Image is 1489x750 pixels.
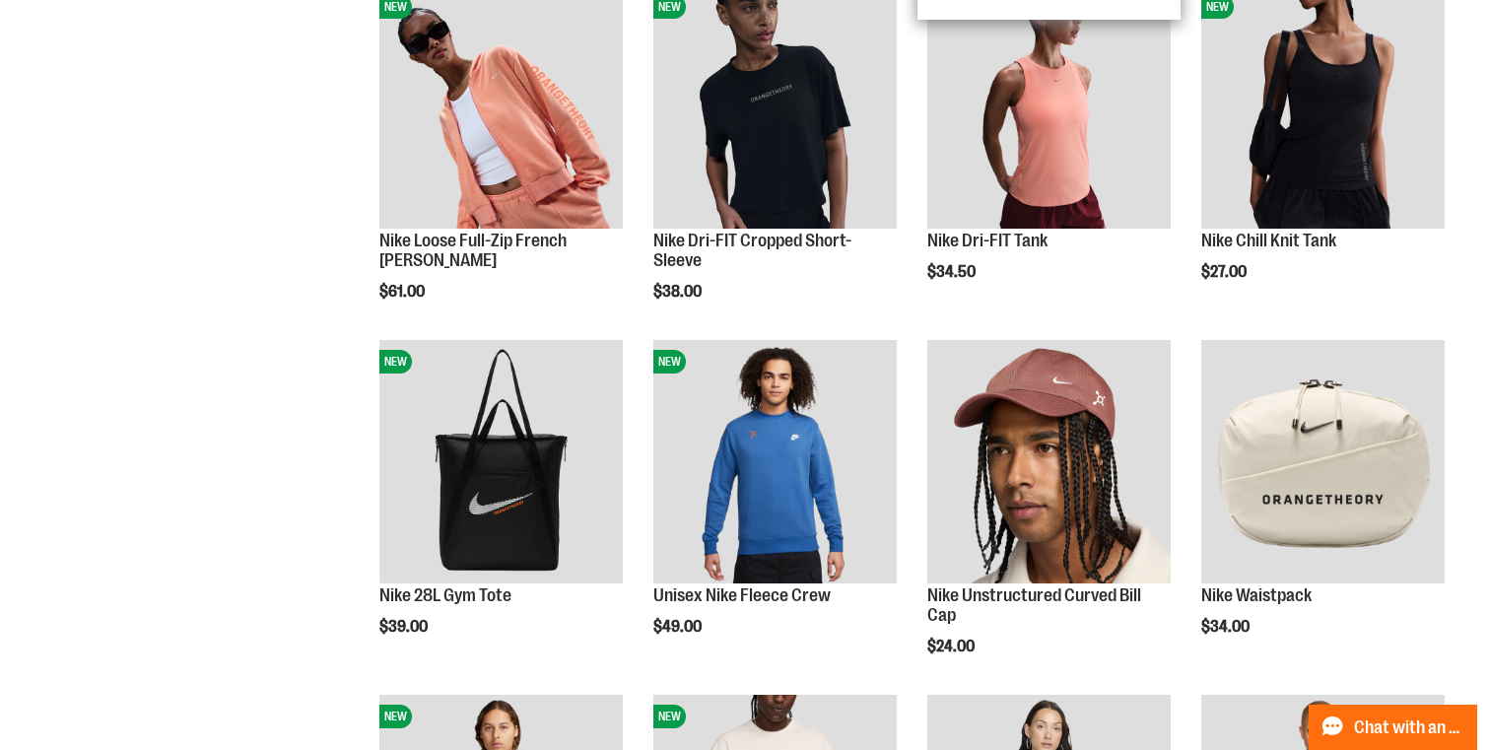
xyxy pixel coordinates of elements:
[1201,263,1250,281] span: $27.00
[653,618,705,636] span: $49.00
[653,231,851,270] a: Nike Dri-FIT Cropped Short-Sleeve
[653,283,705,301] span: $38.00
[1201,585,1312,605] a: Nike Waistpack
[379,340,623,586] a: Nike 28L Gym ToteNEW
[370,330,633,686] div: product
[653,340,897,586] a: Unisex Nike Fleece CrewNEW
[927,585,1141,625] a: Nike Unstructured Curved Bill Cap
[927,340,1171,586] a: Nike Unstructured Curved Bill Cap
[927,231,1048,250] a: Nike Dri-FIT Tank
[643,330,907,686] div: product
[379,705,412,728] span: NEW
[379,283,428,301] span: $61.00
[653,705,686,728] span: NEW
[1309,705,1478,750] button: Chat with an Expert
[1191,330,1455,686] div: product
[1201,618,1252,636] span: $34.00
[379,340,623,583] img: Nike 28L Gym Tote
[379,231,567,270] a: Nike Loose Full-Zip French [PERSON_NAME]
[927,638,978,655] span: $24.00
[1201,340,1445,586] a: Nike Waistpack
[653,585,831,605] a: Unisex Nike Fleece Crew
[379,350,412,374] span: NEW
[1354,718,1465,737] span: Chat with an Expert
[917,330,1181,705] div: product
[927,340,1171,583] img: Nike Unstructured Curved Bill Cap
[927,263,979,281] span: $34.50
[653,340,897,583] img: Unisex Nike Fleece Crew
[1201,231,1336,250] a: Nike Chill Knit Tank
[379,585,511,605] a: Nike 28L Gym Tote
[379,618,431,636] span: $39.00
[1201,340,1445,583] img: Nike Waistpack
[653,350,686,374] span: NEW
